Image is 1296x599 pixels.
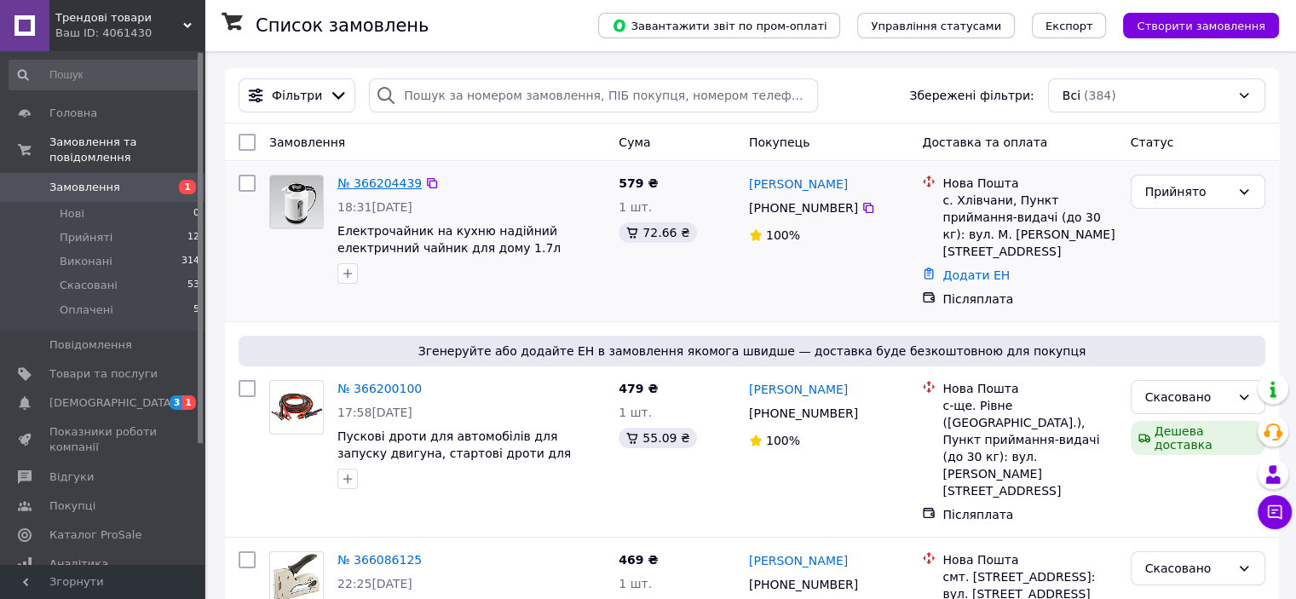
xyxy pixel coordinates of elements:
[749,135,809,149] span: Покупець
[337,429,597,494] a: Пускові дроти для автомобілів для запуску двигуна, стартові дроти для прикурювання авто потужні 4...
[269,135,345,149] span: Замовлення
[1258,495,1292,529] button: Чат з покупцем
[1063,87,1080,104] span: Всі
[942,291,1116,308] div: Післяплата
[1032,13,1107,38] button: Експорт
[60,254,112,269] span: Виконані
[49,106,97,121] span: Головна
[749,176,848,193] a: [PERSON_NAME]
[49,366,158,382] span: Товари та послуги
[942,551,1116,568] div: Нова Пошта
[619,200,652,214] span: 1 шт.
[245,343,1259,360] span: Згенеруйте або додайте ЕН в замовлення якомога швидше — доставка буде безкоштовною для покупця
[746,401,861,425] div: [PHONE_NUMBER]
[766,434,800,447] span: 100%
[1145,559,1230,578] div: Скасовано
[187,230,199,245] span: 12
[337,224,561,289] a: Електрочайник на кухню надійний електричний чайник для дому 1.7л Maestro11 побутовий з функцією а...
[9,60,201,90] input: Пошук
[337,176,422,190] a: № 366204439
[49,395,176,411] span: [DEMOGRAPHIC_DATA]
[942,192,1116,260] div: с. Хлівчани, Пункт приймання-видачі (до 30 кг): вул. М. [PERSON_NAME][STREET_ADDRESS]
[55,10,183,26] span: Трендові товари
[60,230,112,245] span: Прийняті
[337,200,412,214] span: 18:31[DATE]
[49,337,132,353] span: Повідомлення
[1145,388,1230,406] div: Скасовано
[193,206,199,222] span: 0
[1084,89,1116,102] span: (384)
[1106,18,1279,32] a: Створити замовлення
[619,406,652,419] span: 1 шт.
[187,278,199,293] span: 53
[60,278,118,293] span: Скасовані
[619,176,658,190] span: 579 ₴
[942,506,1116,523] div: Післяплата
[270,393,323,423] img: Фото товару
[922,135,1047,149] span: Доставка та оплата
[369,78,818,112] input: Пошук за номером замовлення, ПІБ покупця, номером телефону, Email, номером накладної
[49,527,141,543] span: Каталог ProSale
[942,268,1010,282] a: Додати ЕН
[269,380,324,435] a: Фото товару
[942,175,1116,192] div: Нова Пошта
[193,302,199,318] span: 5
[60,206,84,222] span: Нові
[619,222,696,243] div: 72.66 ₴
[619,577,652,590] span: 1 шт.
[337,577,412,590] span: 22:25[DATE]
[909,87,1034,104] span: Збережені фільтри:
[619,382,658,395] span: 479 ₴
[1131,135,1174,149] span: Статус
[181,254,199,269] span: 314
[1137,20,1265,32] span: Створити замовлення
[598,13,840,38] button: Завантажити звіт по пром-оплаті
[942,380,1116,397] div: Нова Пошта
[746,573,861,596] div: [PHONE_NUMBER]
[766,228,800,242] span: 100%
[49,469,94,485] span: Відгуки
[49,424,158,455] span: Показники роботи компанії
[182,395,196,410] span: 1
[170,395,183,410] span: 3
[612,18,827,33] span: Завантажити звіт по пром-оплаті
[337,406,412,419] span: 17:58[DATE]
[871,20,1001,32] span: Управління статусами
[1123,13,1279,38] button: Створити замовлення
[256,15,429,36] h1: Список замовлень
[749,381,848,398] a: [PERSON_NAME]
[337,553,422,567] a: № 366086125
[179,180,196,194] span: 1
[272,87,322,104] span: Фільтри
[749,552,848,569] a: [PERSON_NAME]
[942,397,1116,499] div: с-ще. Рівне ([GEOGRAPHIC_DATA].), Пункт приймання-видачі (до 30 кг): вул. [PERSON_NAME][STREET_AD...
[619,553,658,567] span: 469 ₴
[746,196,861,220] div: [PHONE_NUMBER]
[619,428,696,448] div: 55.09 ₴
[49,556,108,572] span: Аналітика
[1131,421,1265,455] div: Дешева доставка
[1145,182,1230,201] div: Прийнято
[49,498,95,514] span: Покупці
[1045,20,1093,32] span: Експорт
[49,135,204,165] span: Замовлення та повідомлення
[60,302,113,318] span: Оплачені
[270,176,323,228] img: Фото товару
[55,26,204,41] div: Ваш ID: 4061430
[269,175,324,229] a: Фото товару
[619,135,650,149] span: Cума
[337,382,422,395] a: № 366200100
[857,13,1015,38] button: Управління статусами
[49,180,120,195] span: Замовлення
